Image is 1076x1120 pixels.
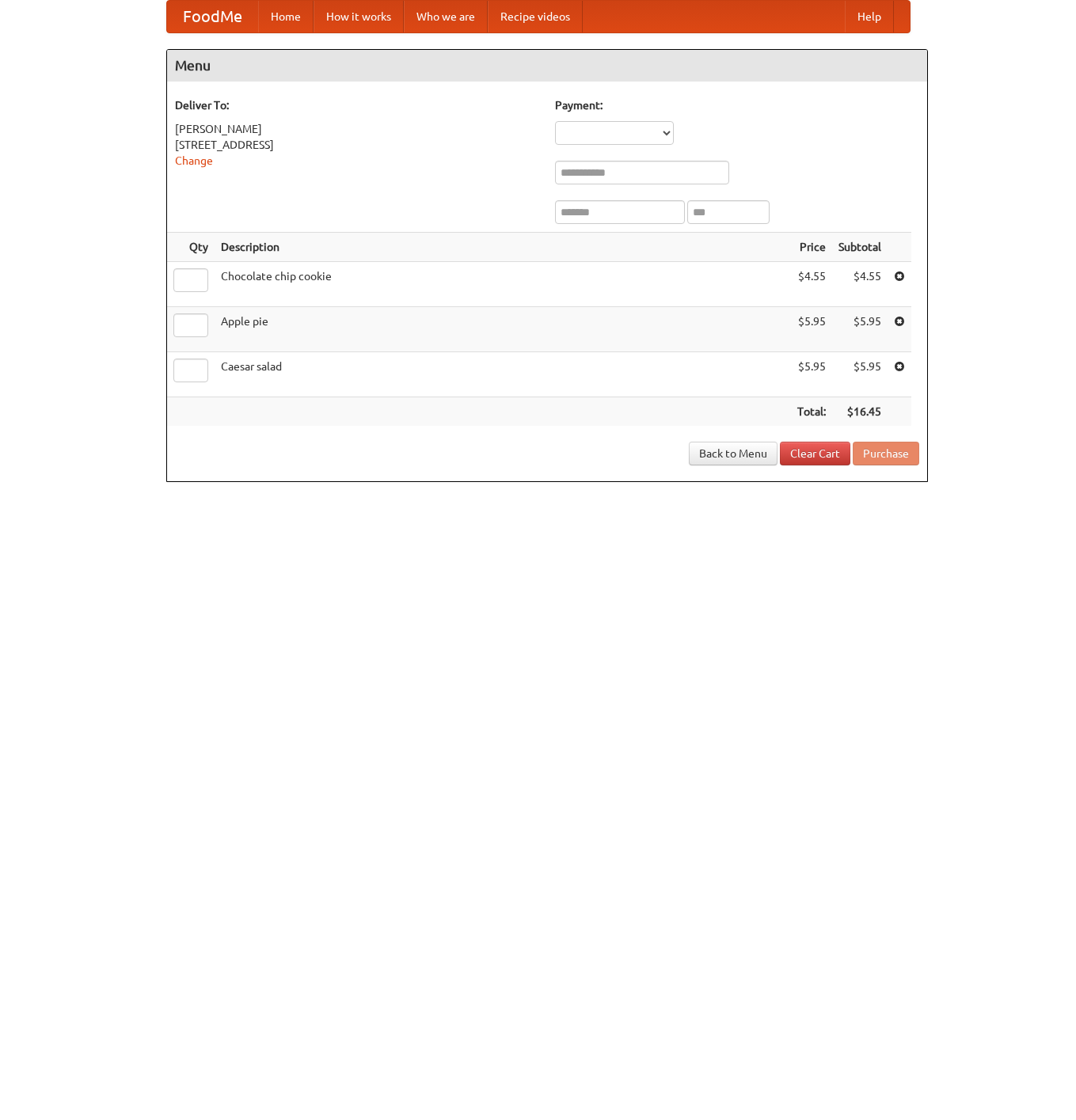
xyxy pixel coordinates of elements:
[215,352,791,397] td: Caesar salad
[215,233,791,262] th: Description
[791,397,832,427] th: Total:
[314,1,404,32] a: How it works
[832,307,888,352] td: $5.95
[791,352,832,397] td: $5.95
[791,233,832,262] th: Price
[167,233,215,262] th: Qty
[167,50,927,82] h4: Menu
[832,262,888,307] td: $4.55
[791,307,832,352] td: $5.95
[832,352,888,397] td: $5.95
[167,1,258,32] a: FoodMe
[689,442,778,465] a: Back to Menu
[215,262,791,307] td: Chocolate chip cookie
[832,233,888,262] th: Subtotal
[845,1,894,32] a: Help
[175,137,539,153] div: [STREET_ADDRESS]
[488,1,583,32] a: Recipe videos
[555,97,919,113] h5: Payment:
[258,1,314,32] a: Home
[791,262,832,307] td: $4.55
[832,397,888,427] th: $16.45
[780,442,850,465] a: Clear Cart
[175,121,539,137] div: [PERSON_NAME]
[175,154,213,167] a: Change
[175,97,539,113] h5: Deliver To:
[853,442,919,465] button: Purchase
[404,1,488,32] a: Who we are
[215,307,791,352] td: Apple pie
